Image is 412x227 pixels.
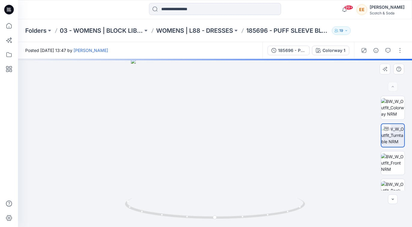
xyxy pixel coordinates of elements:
span: 99+ [344,5,353,10]
div: Scotch & Soda [370,11,404,15]
div: EE [356,4,367,15]
a: WOMENS | L88 - DRESSES [156,26,233,35]
a: Folders [25,26,47,35]
div: [PERSON_NAME] [370,4,404,11]
img: BW_W_Outfit_Front NRM [381,153,404,172]
button: Colorway 1 [312,46,349,55]
div: Colorway 1 [323,47,345,54]
button: Details [371,46,381,55]
img: BW_W_Outfit_Turntable NRM [381,126,404,145]
p: 185696 - PUFF SLEEVE BLOUSE V1-0 [246,26,329,35]
div: 185696 - PUFF SLEEVE BLOUSE V1-0 [278,47,306,54]
img: BW_W_Outfit_Colorway NRM [381,98,404,117]
img: BW_W_Outfit_Back NRM [381,181,404,200]
button: 19 [332,26,351,35]
p: 19 [339,27,343,34]
button: 185696 - PUFF SLEEVE BLOUSE V1-0 [268,46,310,55]
span: Posted [DATE] 13:47 by [25,47,108,53]
a: [PERSON_NAME] [74,48,108,53]
a: 03 - WOMENS | BLOCK LIBRARY [60,26,143,35]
